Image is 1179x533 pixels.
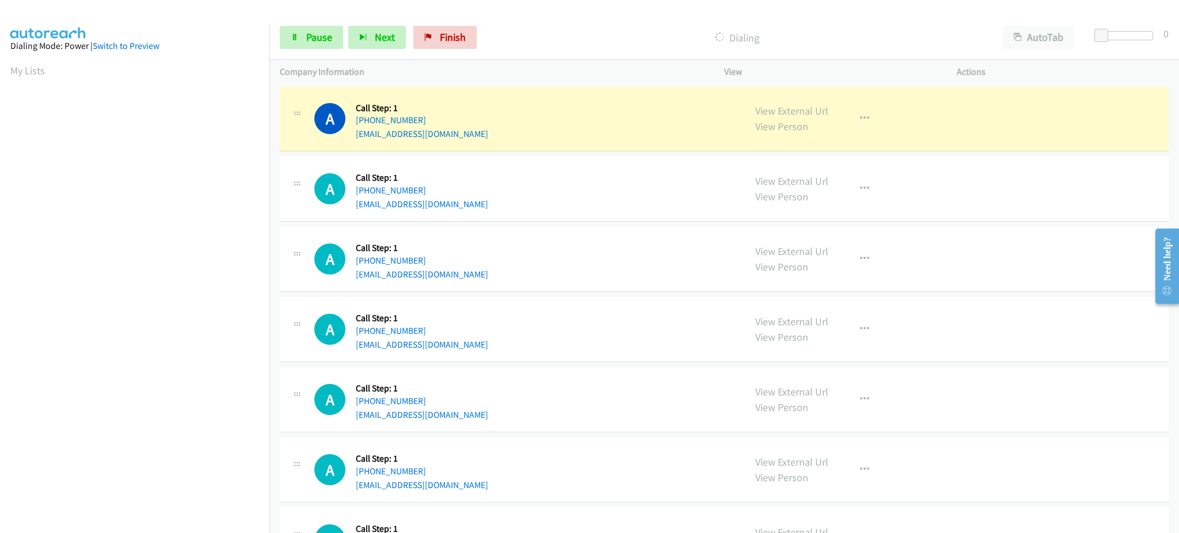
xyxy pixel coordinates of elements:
a: View External Url [755,104,828,117]
a: [EMAIL_ADDRESS][DOMAIN_NAME] [356,199,488,210]
p: Dialing [492,30,982,45]
a: My Lists [10,64,45,77]
span: Pause [306,31,332,44]
div: The call is yet to be attempted [314,454,345,485]
span: Next [375,31,395,44]
a: View External Url [755,315,828,328]
button: Next [348,26,406,49]
div: The call is yet to be attempted [314,384,345,415]
h1: A [314,173,345,204]
a: [EMAIL_ADDRESS][DOMAIN_NAME] [356,339,488,350]
p: Company Information [280,65,703,79]
p: View [724,65,936,79]
a: View Person [755,190,808,203]
a: View External Url [755,385,828,398]
div: Dialing Mode: Power | [10,39,259,53]
a: [EMAIL_ADDRESS][DOMAIN_NAME] [356,479,488,490]
h5: Call Step: 1 [356,453,488,465]
h1: A [314,243,345,275]
h5: Call Step: 1 [356,383,488,394]
a: [PHONE_NUMBER] [356,255,426,266]
a: View Person [755,401,808,414]
a: [PHONE_NUMBER] [356,466,426,477]
div: 0 [1163,26,1169,41]
a: [EMAIL_ADDRESS][DOMAIN_NAME] [356,409,488,420]
a: [EMAIL_ADDRESS][DOMAIN_NAME] [356,128,488,139]
a: [PHONE_NUMBER] [356,395,426,406]
h1: A [314,454,345,485]
div: Delay between calls (in seconds) [1100,31,1153,40]
p: Actions [957,65,1169,79]
h5: Call Step: 1 [356,242,488,254]
h5: Call Step: 1 [356,313,488,324]
a: View Person [755,471,808,484]
span: Finish [440,31,466,44]
div: The call is yet to be attempted [314,173,345,204]
button: AutoTab [1003,26,1074,49]
h1: A [314,314,345,345]
a: View External Url [755,245,828,258]
a: [PHONE_NUMBER] [356,325,426,336]
a: [PHONE_NUMBER] [356,185,426,196]
h1: A [314,103,345,134]
a: View Person [755,260,808,273]
a: View Person [755,330,808,344]
a: [PHONE_NUMBER] [356,115,426,125]
a: View Person [755,120,808,133]
a: Pause [280,26,343,49]
div: The call is yet to be attempted [314,243,345,275]
a: View External Url [755,174,828,188]
a: Switch to Preview [93,40,159,51]
h1: A [314,384,345,415]
div: The call is yet to be attempted [314,314,345,345]
h5: Call Step: 1 [356,102,488,114]
a: [EMAIL_ADDRESS][DOMAIN_NAME] [356,269,488,280]
iframe: Resource Center [1146,220,1179,312]
h5: Call Step: 1 [356,172,488,184]
a: View External Url [755,455,828,469]
a: Finish [413,26,477,49]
